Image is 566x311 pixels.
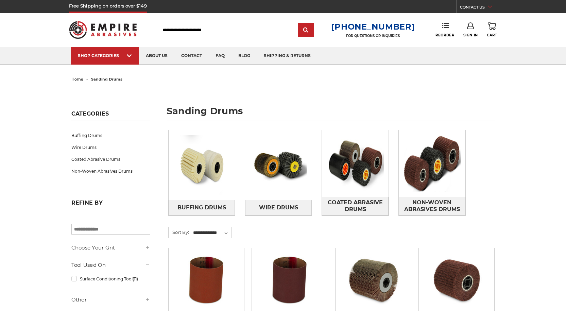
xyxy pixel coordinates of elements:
a: contact [174,47,209,65]
h1: sanding drums [167,106,495,121]
input: Submit [299,23,313,37]
label: Sort By: [169,227,189,237]
span: Buffing Drums [177,202,226,213]
a: Non-Woven Abrasives Drums [71,165,150,177]
span: Cart [487,33,497,37]
span: Reorder [435,33,454,37]
h5: Categories [71,110,150,121]
a: blog [231,47,257,65]
p: FOR QUESTIONS OR INQUIRIES [331,34,415,38]
h5: Choose Your Grit [71,244,150,252]
span: (11) [133,276,138,281]
img: Non-Woven Abrasives Drums [399,130,465,197]
a: home [71,77,83,82]
img: 3.5x4 inch sanding band for expanding rubber drum [262,253,317,307]
select: Sort By: [192,228,231,238]
img: 4.5 inch x 4 inch flap wheel sanding drum [346,253,400,307]
img: Coated Abrasive Drums [322,130,389,197]
img: Buffing Drums [169,130,235,200]
a: Coated Abrasive Drums [71,153,150,165]
h5: Refine by [71,200,150,210]
a: faq [209,47,231,65]
span: sanding drums [91,77,122,82]
a: about us [139,47,174,65]
img: Empire Abrasives [69,17,137,43]
img: 3.5x4 inch ceramic sanding band for expanding rubber drum [179,253,234,307]
a: Surface Conditioning Tool(11) [71,273,150,285]
div: SHOP CATEGORIES [78,53,132,58]
a: shipping & returns [257,47,318,65]
h5: Other [71,296,150,304]
a: Cart [487,22,497,37]
a: [PHONE_NUMBER] [331,22,415,32]
a: Buffing Drums [169,200,235,215]
a: Buffing Drums [71,129,150,141]
img: Wire Drums [245,130,312,200]
span: Sign In [463,33,478,37]
a: Wire Drums [71,141,150,153]
a: CONTACT US [460,3,497,13]
span: Wire Drums [259,202,298,213]
h5: Tool Used On [71,261,150,269]
a: Non-Woven Abrasives Drums [399,197,465,215]
a: Wire Drums [245,200,312,215]
img: 4.5 Inch Surface Conditioning Finishing Drum [429,253,484,307]
a: Reorder [435,22,454,37]
span: Non-Woven Abrasives Drums [399,197,465,215]
a: Coated Abrasive Drums [322,197,389,215]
